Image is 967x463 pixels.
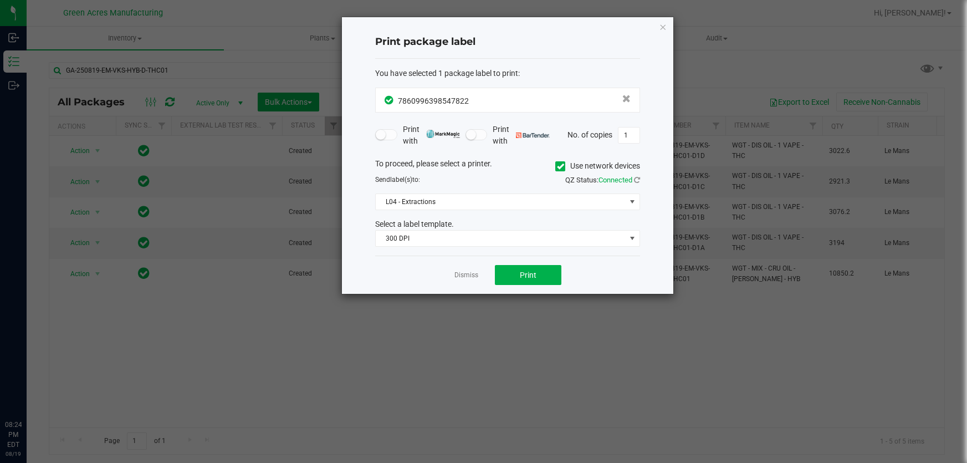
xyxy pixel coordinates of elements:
[493,124,550,147] span: Print with
[375,35,640,49] h4: Print package label
[390,176,412,184] span: label(s)
[567,130,612,139] span: No. of copies
[376,194,626,210] span: L04 - Extractions
[398,96,469,105] span: 7860996398547822
[565,176,640,184] span: QZ Status:
[375,69,518,78] span: You have selected 1 package label to print
[520,271,536,279] span: Print
[495,265,561,285] button: Print
[426,130,460,138] img: mark_magic_cybra.png
[598,176,632,184] span: Connected
[367,158,648,175] div: To proceed, please select a printer.
[385,94,395,106] span: In Sync
[11,374,44,408] iframe: Resource center
[376,231,626,246] span: 300 DPI
[367,218,648,230] div: Select a label template.
[375,68,640,79] div: :
[516,133,550,138] img: bartender.png
[555,160,640,172] label: Use network devices
[454,271,478,280] a: Dismiss
[375,176,420,184] span: Send to:
[403,124,460,147] span: Print with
